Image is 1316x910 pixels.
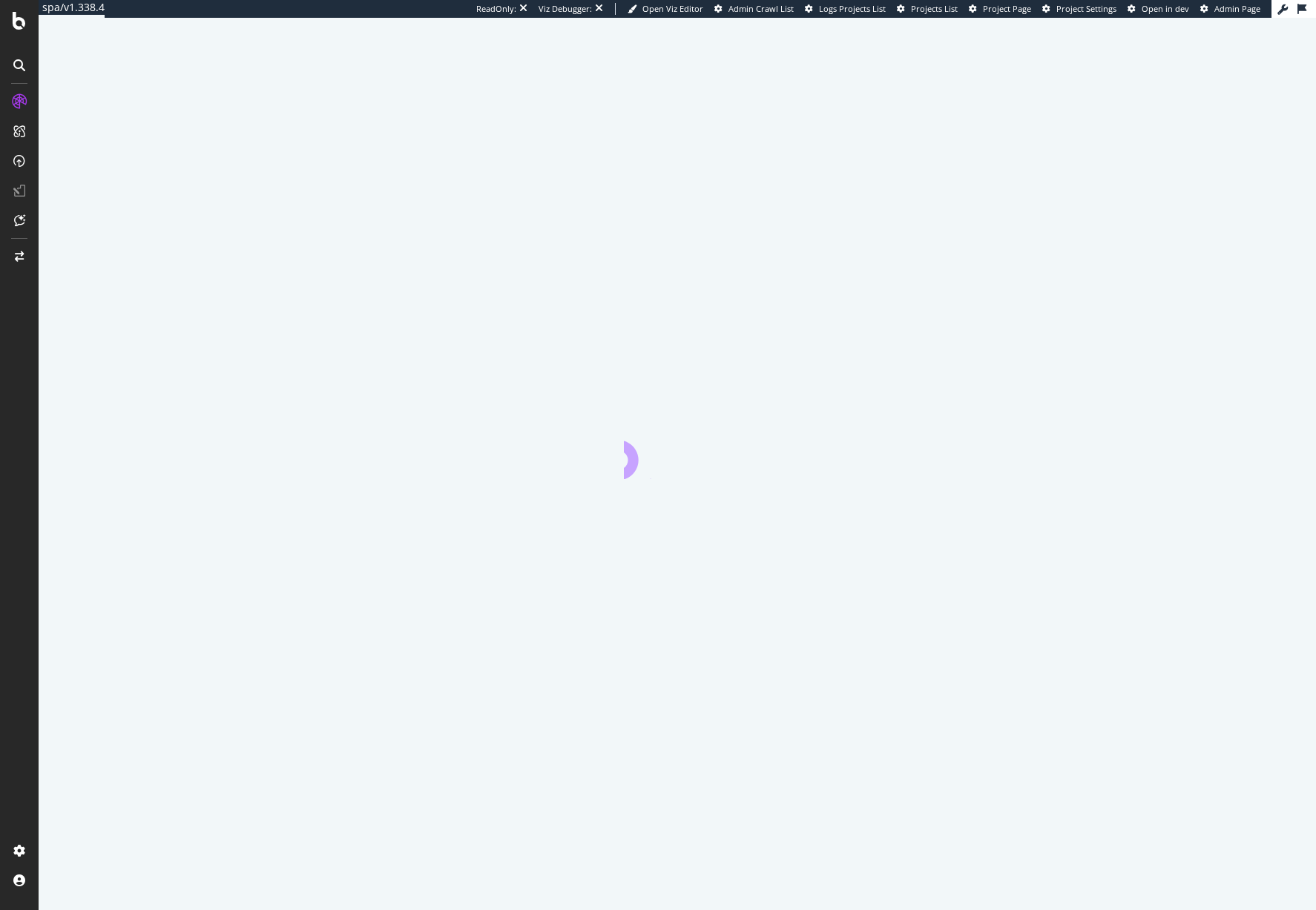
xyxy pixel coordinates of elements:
div: Viz Debugger: [539,3,592,15]
a: Admin Crawl List [714,3,794,15]
span: Admin Crawl List [728,3,794,14]
a: Project Page [969,3,1031,15]
span: Projects List [911,3,958,14]
a: Logs Projects List [805,3,886,15]
span: Open in dev [1142,3,1189,14]
a: Admin Page [1200,3,1260,15]
div: animation [624,426,731,479]
a: Open in dev [1128,3,1189,15]
span: Logs Projects List [819,3,886,14]
div: ReadOnly: [476,3,516,15]
a: Open Viz Editor [628,3,703,15]
span: Open Viz Editor [642,3,703,14]
span: Project Page [983,3,1031,14]
span: Admin Page [1214,3,1260,14]
a: Projects List [897,3,958,15]
a: Project Settings [1042,3,1116,15]
span: Project Settings [1056,3,1116,14]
